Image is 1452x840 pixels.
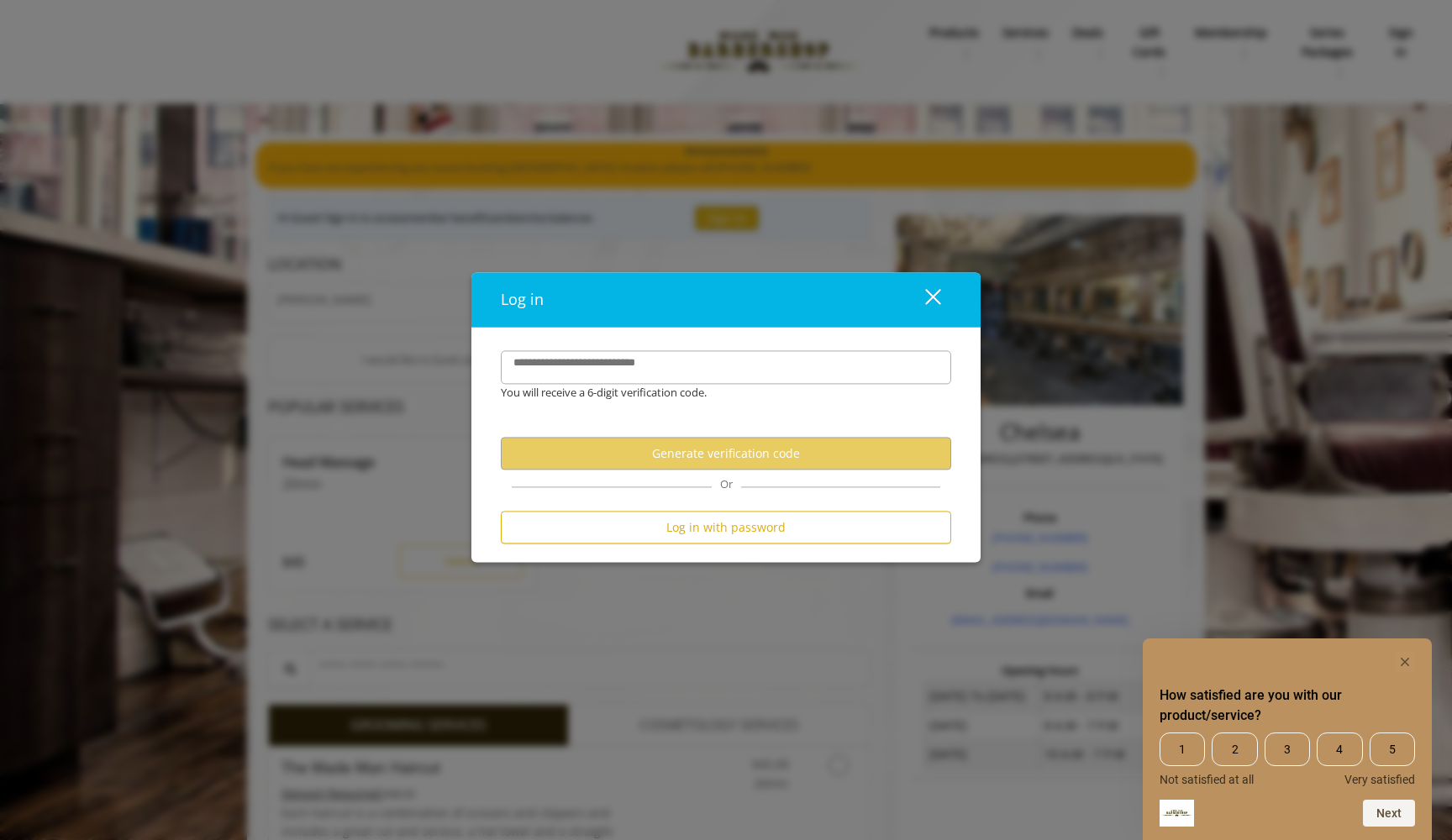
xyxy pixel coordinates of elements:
div: close dialog [906,287,939,312]
div: How satisfied are you with our product/service? Select an option from 1 to 5, with 1 being Not sa... [1160,732,1415,786]
div: How satisfied are you with our product/service? Select an option from 1 to 5, with 1 being Not sa... [1160,652,1415,827]
span: 3 [1265,732,1310,766]
span: Log in [501,290,544,310]
span: 2 [1212,732,1257,766]
span: Not satisfied at all [1160,773,1254,786]
span: Very satisfied [1344,773,1415,786]
button: Log in with password [501,512,951,544]
span: 4 [1317,732,1362,766]
span: Or [712,477,741,492]
button: close dialog [894,283,951,318]
button: Generate verification code [501,438,951,470]
h2: How satisfied are you with our product/service? Select an option from 1 to 5, with 1 being Not sa... [1160,685,1415,726]
button: Next question [1363,800,1415,827]
button: Hide survey [1395,652,1415,672]
span: 5 [1370,732,1415,766]
span: 1 [1160,732,1205,766]
div: You will receive a 6-digit verification code. [488,385,939,402]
